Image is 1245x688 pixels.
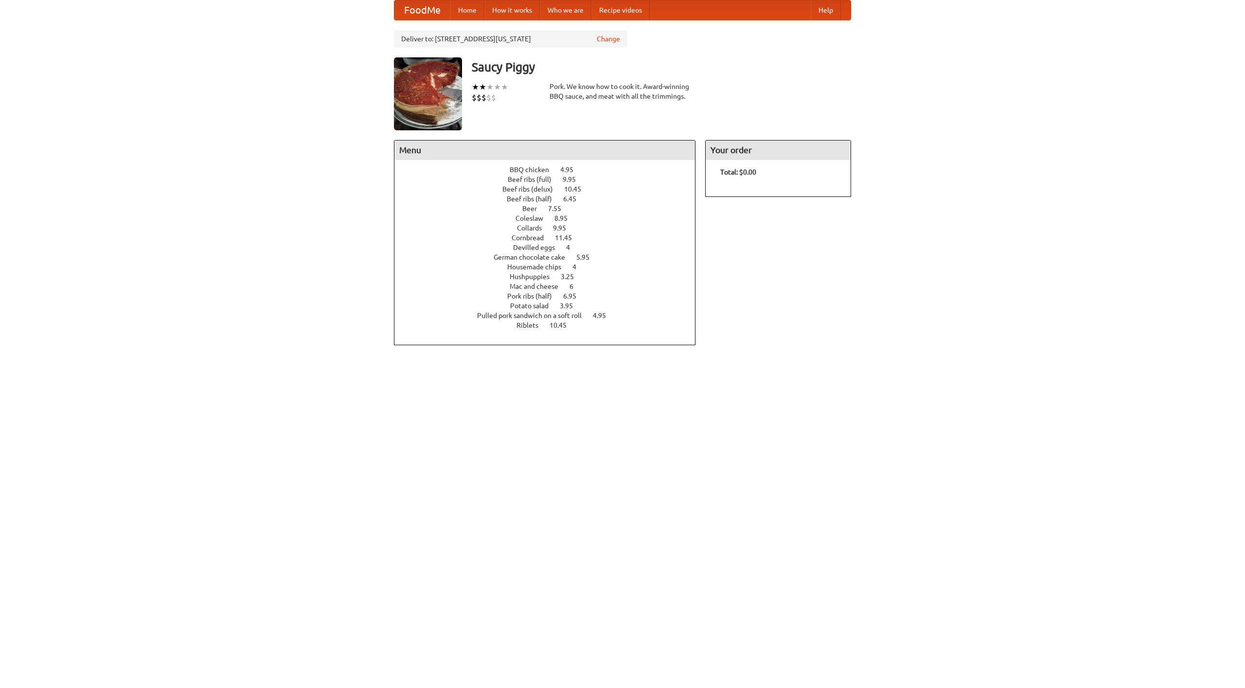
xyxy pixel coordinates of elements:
span: 4 [572,263,586,271]
span: 10.45 [550,321,576,329]
li: $ [472,92,477,103]
a: Beef ribs (delux) 10.45 [502,185,599,193]
a: Who we are [540,0,591,20]
span: 7.55 [548,205,571,212]
li: ★ [472,82,479,92]
a: Devilled eggs 4 [513,244,588,251]
a: Coleslaw 8.95 [516,214,586,222]
a: German chocolate cake 5.95 [494,253,607,261]
span: Beer [522,205,547,212]
li: ★ [501,82,508,92]
li: $ [491,92,496,103]
a: Beef ribs (full) 9.95 [508,176,594,183]
span: Cornbread [512,234,553,242]
li: $ [481,92,486,103]
a: Recipe videos [591,0,650,20]
li: ★ [494,82,501,92]
span: Beef ribs (full) [508,176,561,183]
a: Pork ribs (half) 6.95 [507,292,594,300]
span: 4 [566,244,580,251]
span: 11.45 [555,234,582,242]
a: Cornbread 11.45 [512,234,590,242]
span: 6.95 [563,292,586,300]
li: ★ [486,82,494,92]
a: Riblets 10.45 [516,321,585,329]
span: 8.95 [554,214,577,222]
span: Beef ribs (half) [507,195,562,203]
span: German chocolate cake [494,253,575,261]
a: Beef ribs (half) 6.45 [507,195,594,203]
li: $ [477,92,481,103]
span: 9.95 [553,224,576,232]
a: Hushpuppies 3.25 [510,273,592,281]
a: Change [597,34,620,44]
span: 3.95 [560,302,583,310]
span: Mac and cheese [510,282,568,290]
span: 4.95 [593,312,616,319]
a: Home [450,0,484,20]
span: 4.95 [560,166,583,174]
span: Pork ribs (half) [507,292,562,300]
span: Devilled eggs [513,244,565,251]
li: $ [486,92,491,103]
a: Pulled pork sandwich on a soft roll 4.95 [477,312,624,319]
span: Coleslaw [516,214,553,222]
span: Collards [517,224,551,232]
h3: Saucy Piggy [472,57,851,77]
span: 3.25 [561,273,584,281]
a: Mac and cheese 6 [510,282,591,290]
span: 5.95 [576,253,599,261]
img: angular.jpg [394,57,462,130]
span: 6.45 [563,195,586,203]
a: FoodMe [394,0,450,20]
span: Riblets [516,321,548,329]
div: Pork. We know how to cook it. Award-winning BBQ sauce, and meat with all the trimmings. [550,82,695,101]
span: Pulled pork sandwich on a soft roll [477,312,591,319]
a: Potato salad 3.95 [510,302,591,310]
li: ★ [479,82,486,92]
span: Potato salad [510,302,558,310]
span: BBQ chicken [510,166,559,174]
a: Help [811,0,841,20]
h4: Menu [394,141,695,160]
span: Beef ribs (delux) [502,185,563,193]
h4: Your order [706,141,851,160]
span: 10.45 [564,185,591,193]
a: Beer 7.55 [522,205,579,212]
a: Housemade chips 4 [507,263,594,271]
a: BBQ chicken 4.95 [510,166,591,174]
a: How it works [484,0,540,20]
div: Deliver to: [STREET_ADDRESS][US_STATE] [394,30,627,48]
span: Housemade chips [507,263,571,271]
span: 9.95 [563,176,586,183]
span: Hushpuppies [510,273,559,281]
b: Total: $0.00 [720,168,756,176]
a: Collards 9.95 [517,224,584,232]
span: 6 [569,282,583,290]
